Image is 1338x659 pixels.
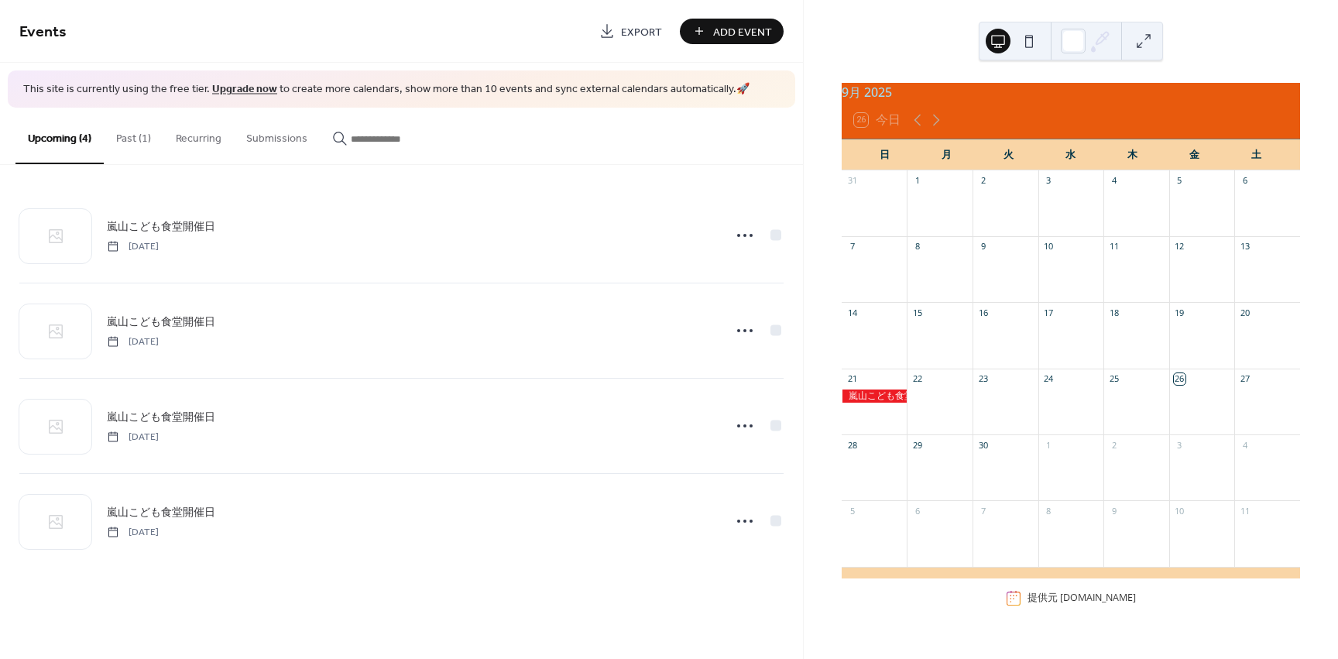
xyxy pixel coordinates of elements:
div: 16 [977,307,989,318]
div: 木 [1102,139,1164,170]
div: 3 [1043,175,1055,187]
div: 嵐山こども食堂開催日 [842,390,907,403]
div: 2 [977,175,989,187]
button: Recurring [163,108,234,163]
div: 17 [1043,307,1055,318]
div: 23 [977,373,989,385]
div: 6 [911,505,923,517]
div: 日 [854,139,916,170]
div: 24 [1043,373,1055,385]
div: 15 [911,307,923,318]
div: 5 [846,505,858,517]
div: 8 [911,241,923,252]
div: 9月 2025 [842,83,1300,101]
div: 8 [1043,505,1055,517]
span: Add Event [713,24,772,40]
div: 金 [1164,139,1226,170]
a: 嵐山こども食堂開催日 [107,313,215,331]
span: 嵐山こども食堂開催日 [107,504,215,520]
div: 21 [846,373,858,385]
div: 4 [1108,175,1120,187]
div: 9 [1108,505,1120,517]
div: 4 [1239,439,1251,451]
span: This site is currently using the free tier. to create more calendars, show more than 10 events an... [23,82,750,98]
div: 25 [1108,373,1120,385]
div: 1 [911,175,923,187]
div: 12 [1174,241,1185,252]
div: 月 [916,139,978,170]
button: Add Event [680,19,784,44]
div: 火 [978,139,1040,170]
a: Export [588,19,674,44]
div: 9 [977,241,989,252]
div: 7 [846,241,858,252]
span: [DATE] [107,335,159,348]
div: 土 [1226,139,1288,170]
div: 11 [1108,241,1120,252]
div: 26 [1174,373,1185,385]
div: 水 [1040,139,1102,170]
div: 30 [977,439,989,451]
a: 嵐山こども食堂開催日 [107,408,215,426]
a: [DOMAIN_NAME] [1060,591,1136,604]
div: 1 [1043,439,1055,451]
a: Upgrade now [212,79,277,100]
button: Upcoming (4) [15,108,104,164]
div: 5 [1174,175,1185,187]
div: 31 [846,175,858,187]
div: 2 [1108,439,1120,451]
div: 11 [1239,505,1251,517]
span: [DATE] [107,239,159,253]
div: 10 [1174,505,1185,517]
div: 13 [1239,241,1251,252]
div: 提供元 [1028,591,1136,605]
div: 14 [846,307,858,318]
a: 嵐山こども食堂開催日 [107,218,215,235]
div: 10 [1043,241,1055,252]
span: [DATE] [107,525,159,539]
span: [DATE] [107,430,159,444]
div: 20 [1239,307,1251,318]
div: 28 [846,439,858,451]
div: 3 [1174,439,1185,451]
div: 7 [977,505,989,517]
div: 29 [911,439,923,451]
button: Past (1) [104,108,163,163]
span: 嵐山こども食堂開催日 [107,314,215,330]
button: Submissions [234,108,320,163]
span: Export [621,24,662,40]
span: Events [19,17,67,47]
span: 嵐山こども食堂開催日 [107,409,215,425]
div: 22 [911,373,923,385]
a: 嵐山こども食堂開催日 [107,503,215,521]
div: 27 [1239,373,1251,385]
div: 18 [1108,307,1120,318]
div: 6 [1239,175,1251,187]
div: 19 [1174,307,1185,318]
